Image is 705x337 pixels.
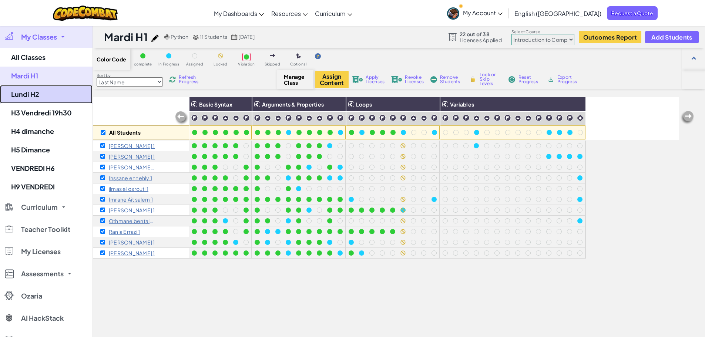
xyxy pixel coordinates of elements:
[440,75,462,84] span: Remove Students
[201,114,208,121] img: IconChallengeLevel.svg
[460,37,502,43] span: Licenses Applied
[473,115,480,121] img: IconPracticeLevel.svg
[109,250,155,256] p: Zayd Amoumen 1
[290,62,307,66] span: Optional
[511,29,574,35] label: Select Course
[109,186,148,192] p: ilmas el osrouti 1
[21,248,61,255] span: My Licenses
[199,101,232,108] span: Basic Syntax
[518,75,541,84] span: Reset Progress
[443,1,506,25] a: My Account
[238,33,254,40] span: [DATE]
[284,74,306,85] span: Manage Class
[53,6,118,21] img: CodeCombat logo
[379,114,386,121] img: IconChallengeLevel.svg
[514,10,601,17] span: English ([GEOGRAPHIC_DATA])
[271,10,301,17] span: Resources
[306,115,312,121] img: IconPracticeLevel.svg
[109,229,140,235] p: Rania Errazi 1
[400,114,407,121] img: IconChallengeLevel.svg
[556,114,563,121] img: IconChallengeLevel.svg
[326,114,333,121] img: IconChallengeLevel.svg
[511,3,605,23] a: English ([GEOGRAPHIC_DATA])
[389,114,396,121] img: IconChallengeLevel.svg
[484,115,490,121] img: IconPracticeLevel.svg
[557,75,580,84] span: Export Progress
[460,31,502,37] span: 22 out of 38
[566,114,573,121] img: IconChallengeLevel.svg
[315,71,349,88] button: Assign Content
[231,34,238,40] img: calendar.svg
[337,114,344,121] img: IconChallengeLevel.svg
[21,34,57,40] span: My Classes
[21,315,64,321] span: AI HackStack
[109,154,155,159] p: Ahmad Taha Chakik 1
[315,10,346,17] span: Curriculum
[214,62,227,66] span: Locked
[254,114,261,121] img: IconChallengeLevel.svg
[210,3,268,23] a: My Dashboards
[316,115,323,121] img: IconPracticeLevel.svg
[97,56,126,62] span: Color Code
[174,111,189,125] img: Arrow_Left_Inactive.png
[158,62,179,66] span: In Progress
[179,75,202,84] span: Refresh Progress
[285,114,292,121] img: IconChallengeLevel.svg
[391,76,402,83] img: IconLicenseRevoke.svg
[243,114,250,121] img: IconChallengeLevel.svg
[233,115,239,121] img: IconPracticeLevel.svg
[265,115,271,121] img: IconPracticeLevel.svg
[452,114,459,121] img: IconChallengeLevel.svg
[607,6,658,20] a: Request a Quote
[442,114,449,121] img: IconChallengeLevel.svg
[315,53,321,59] img: IconHint.svg
[21,204,58,210] span: Curriculum
[366,75,385,84] span: Apply Licenses
[504,114,511,121] img: IconChallengeLevel.svg
[222,115,229,121] img: IconPracticeLevel.svg
[579,31,641,43] button: Outcomes Report
[200,33,228,40] span: 11 Students
[109,143,155,149] p: Adam Adardor 1
[421,115,427,121] img: IconPracticeLevel.svg
[430,76,437,83] img: IconRemoveStudents.svg
[238,62,255,66] span: Violation
[268,3,311,23] a: Resources
[577,115,584,121] img: IconIntro.svg
[680,110,695,125] img: Arrow_Left_Inactive.png
[469,76,477,82] img: IconLock.svg
[431,114,438,121] img: IconChallengeLevel.svg
[296,53,301,59] img: IconOptionalLevel.svg
[109,164,155,170] p: Ayoub Souilmi 1
[545,114,553,121] img: IconChallengeLevel.svg
[525,115,531,121] img: IconPracticeLevel.svg
[311,3,356,23] a: Curriculum
[358,114,365,121] img: IconChallengeLevel.svg
[450,101,474,108] span: Variables
[109,239,155,245] p: Yousra Aiyar 1
[212,114,219,121] img: IconChallengeLevel.svg
[151,34,159,42] img: iconPencil.svg
[21,293,42,299] span: Ozaria
[480,73,501,86] span: Lock or Skip Levels
[109,196,153,202] p: Imrane Ait salem 1
[169,76,176,83] img: IconReload.svg
[192,34,199,40] img: MultipleUsers.png
[547,76,554,83] img: IconArchive.svg
[651,34,692,40] span: Add Students
[21,270,64,277] span: Assessments
[186,62,204,66] span: Assigned
[214,10,257,17] span: My Dashboards
[270,54,275,57] img: IconSkippedLevel.svg
[352,76,363,83] img: IconLicenseApply.svg
[348,114,355,121] img: IconChallengeLevel.svg
[21,226,70,233] span: Teacher Toolkit
[171,33,188,40] span: Python
[275,115,281,121] img: IconPracticeLevel.svg
[97,73,163,78] label: Sort by
[405,75,424,84] span: Revoke Licenses
[109,129,141,135] p: All Students
[109,218,155,224] p: Othmane bentalebe 1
